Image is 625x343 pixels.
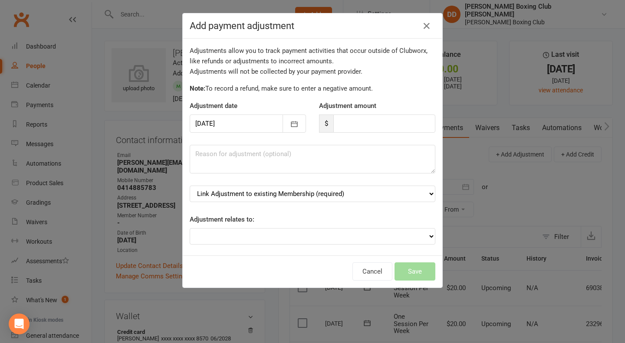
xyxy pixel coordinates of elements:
[190,214,254,225] label: Adjustment relates to:
[190,83,435,94] p: To record a refund, make sure to enter a negative amount.
[9,314,30,334] div: Open Intercom Messenger
[190,46,435,77] div: Adjustments allow you to track payment activities that occur outside of Clubworx, like refunds or...
[190,101,237,111] label: Adjustment date
[352,262,392,281] button: Cancel
[190,85,205,92] strong: Note:
[420,19,434,33] button: Close
[319,101,376,111] label: Adjustment amount
[190,20,435,31] h4: Add payment adjustment
[319,114,333,133] span: $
